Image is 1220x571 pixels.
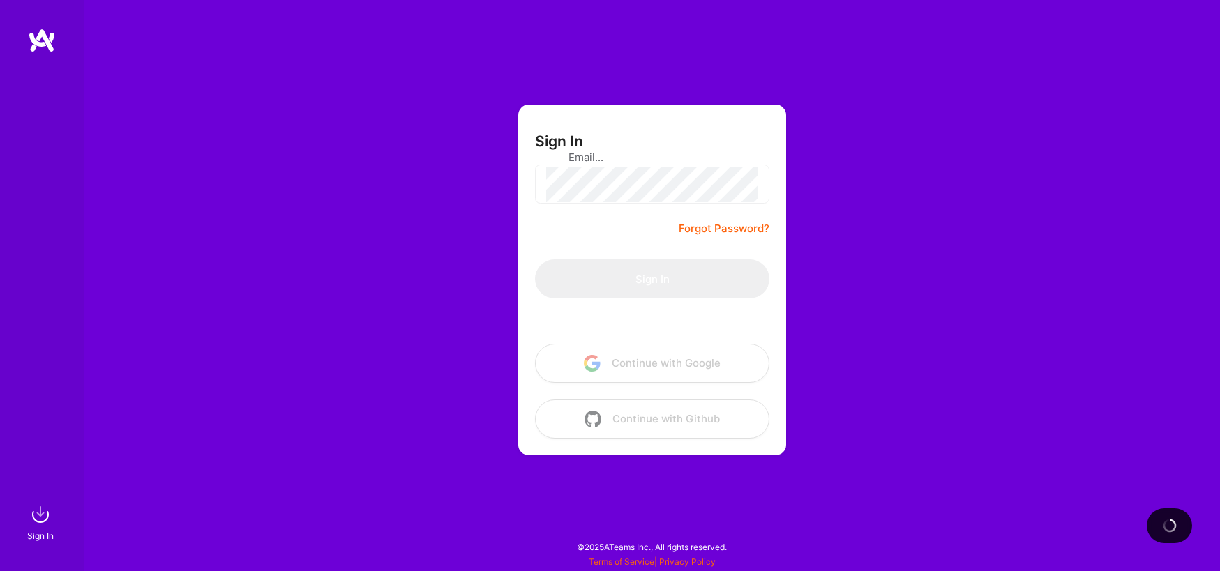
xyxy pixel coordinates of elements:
[1160,517,1178,535] img: loading
[84,529,1220,564] div: © 2025 ATeams Inc., All rights reserved.
[28,28,56,53] img: logo
[589,556,654,567] a: Terms of Service
[535,399,769,439] button: Continue with Github
[568,139,736,175] input: Email...
[585,411,601,427] img: icon
[535,344,769,383] button: Continue with Google
[584,355,601,372] img: icon
[535,259,769,298] button: Sign In
[679,220,769,237] a: Forgot Password?
[535,132,583,150] h3: Sign In
[659,556,716,567] a: Privacy Policy
[29,501,54,543] a: sign inSign In
[589,556,716,567] span: |
[27,501,54,528] img: sign in
[27,528,54,543] div: Sign In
